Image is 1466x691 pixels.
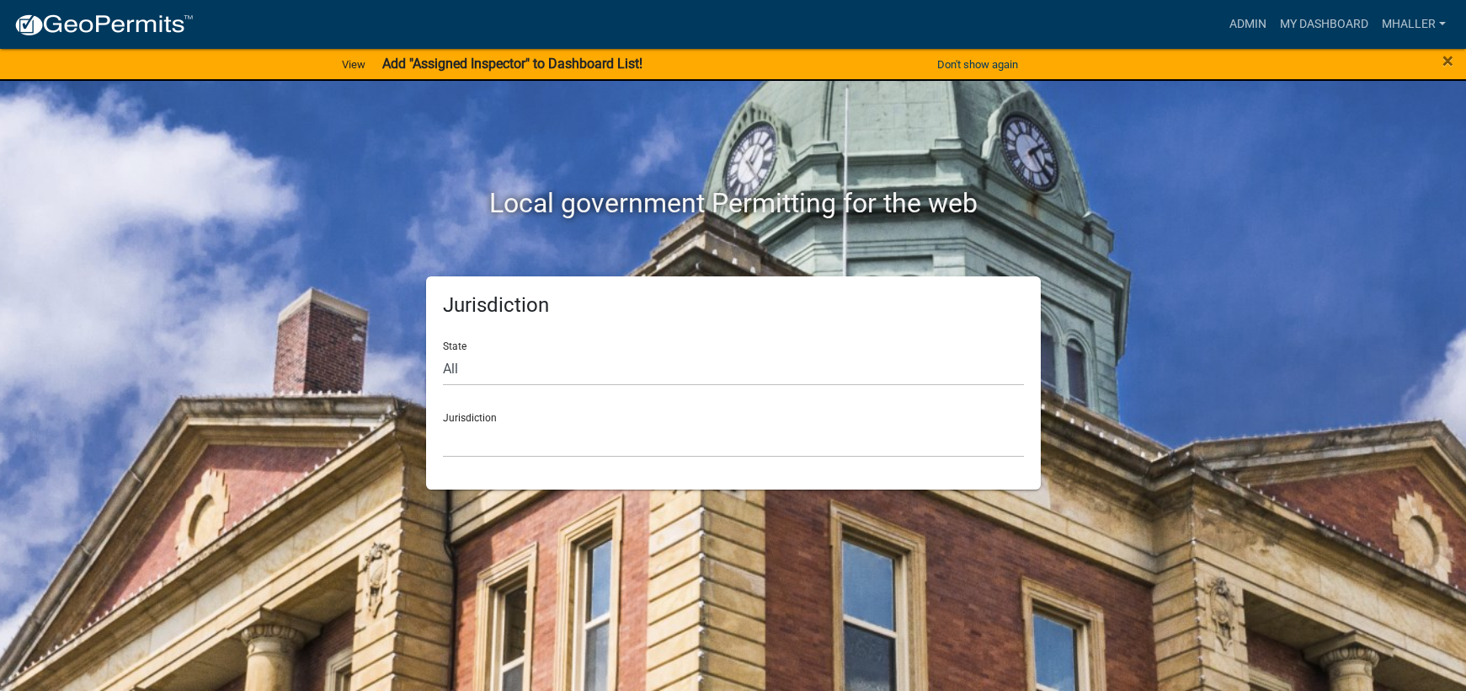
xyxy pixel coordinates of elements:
[1375,8,1453,40] a: mhaller
[1442,49,1453,72] span: ×
[382,56,642,72] strong: Add "Assigned Inspector" to Dashboard List!
[1223,8,1273,40] a: Admin
[443,293,1024,318] h5: Jurisdiction
[1273,8,1375,40] a: My Dashboard
[266,187,1201,219] h2: Local government Permitting for the web
[930,51,1025,78] button: Don't show again
[1442,51,1453,71] button: Close
[335,51,372,78] a: View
